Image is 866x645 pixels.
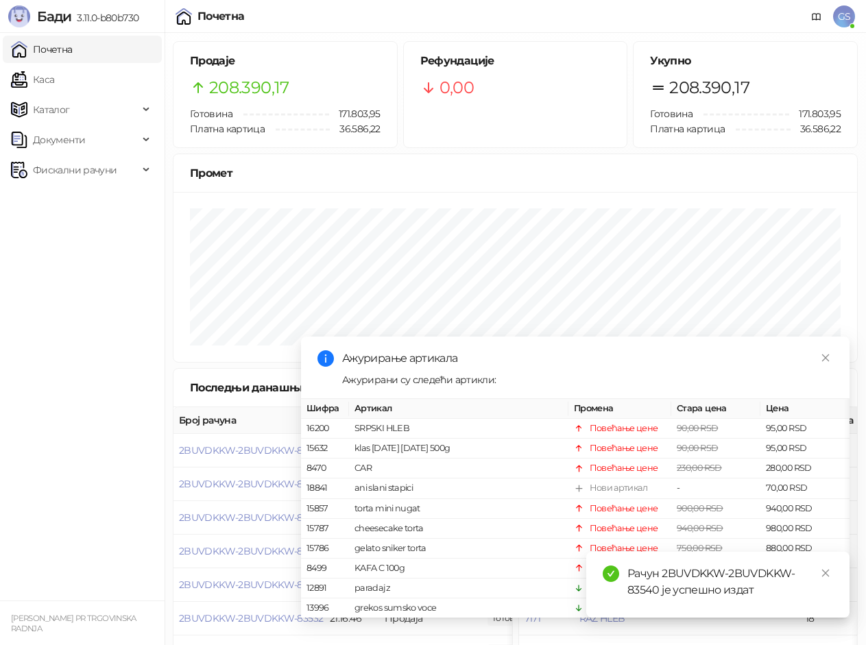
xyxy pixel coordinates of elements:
td: 95,00 RSD [760,439,850,459]
th: Артикал [349,399,568,419]
td: 8499 [301,559,349,579]
div: Почетна [197,11,245,22]
button: 2BUVDKKW-2BUVDKKW-83535 [179,511,323,524]
span: close [821,353,830,363]
a: Close [818,565,833,581]
th: Стара цена [671,399,760,419]
span: 36.586,22 [791,121,841,136]
td: 70,00 RSD [760,478,850,498]
span: 208.390,17 [669,75,749,101]
div: Повећање цене [590,461,658,475]
td: grekos sumsko voce [349,598,568,618]
h5: Укупно [650,53,841,69]
button: 2BUVDKKW-2BUVDKKW-83534 [179,545,324,557]
td: gelato sniker torta [349,539,568,559]
span: Платна картица [190,123,265,135]
span: 208.390,17 [209,75,289,101]
a: Почетна [11,36,73,63]
span: 750,00 RSD [677,543,723,553]
span: Фискални рачуни [33,156,117,184]
td: 13996 [301,598,349,618]
button: 2BUVDKKW-2BUVDKKW-83532 [179,612,323,624]
span: GS [833,5,855,27]
span: 3.11.0-b80b730 [71,12,139,24]
h5: Рефундације [420,53,611,69]
div: Ажурирани су следећи артикли: [342,372,833,387]
span: info-circle [317,350,334,367]
th: Промена [568,399,671,419]
span: check-circle [603,565,619,582]
div: Повећање цене [590,521,658,535]
td: paradajz [349,579,568,598]
td: 15787 [301,518,349,538]
span: 36.586,22 [330,121,380,136]
td: 280,00 RSD [760,459,850,478]
td: 15857 [301,498,349,518]
th: Цена [760,399,850,419]
div: Ажурирање артикала [342,350,833,367]
td: CAR [349,459,568,478]
div: Последњи данашњи рачуни [190,379,372,396]
button: 2BUVDKKW-2BUVDKKW-83537 [179,444,323,457]
span: close [821,568,830,578]
th: Број рачуна [173,407,324,434]
td: 12891 [301,579,349,598]
span: 940,00 RSD [677,522,723,533]
span: Каталог [33,96,70,123]
td: klas [DATE] [DATE] 500g [349,439,568,459]
td: cheesecake torta [349,518,568,538]
small: [PERSON_NAME] PR TRGOVINSKA RADNJA [11,613,136,633]
td: SRPSKI HLEB [349,419,568,439]
span: Платна картица [650,123,725,135]
a: Close [818,350,833,365]
span: 90,00 RSD [677,423,718,433]
td: 940,00 RSD [760,498,850,518]
span: Бади [37,8,71,25]
div: Нови артикал [590,481,647,495]
a: Каса [11,66,54,93]
span: 0,00 [440,75,474,101]
div: Повећање цене [590,441,658,455]
td: 95,00 RSD [760,419,850,439]
span: 230,00 RSD [677,463,722,473]
span: Документи [33,126,85,154]
div: Промет [190,165,841,182]
span: 900,00 RSD [677,502,723,513]
td: - [671,478,760,498]
button: 2BUVDKKW-2BUVDKKW-83533 [179,579,323,591]
img: Logo [8,5,30,27]
td: 880,00 RSD [760,539,850,559]
button: 2BUVDKKW-2BUVDKKW-83536 [179,478,324,490]
th: Шифра [301,399,349,419]
div: Повећање цене [590,541,658,555]
span: 171.803,95 [329,106,381,121]
td: 18841 [301,478,349,498]
td: ani slani stapici [349,478,568,498]
td: torta mini nugat [349,498,568,518]
td: 16200 [301,419,349,439]
a: Документација [806,5,828,27]
div: Повећање цене [590,422,658,435]
div: Повећање цене [590,501,658,515]
span: Готовина [190,108,232,120]
td: 15786 [301,539,349,559]
span: 90,00 RSD [677,443,718,453]
td: 8470 [301,459,349,478]
span: 171.803,95 [789,106,841,121]
td: 980,00 RSD [760,518,850,538]
h5: Продаје [190,53,381,69]
span: Готовина [650,108,693,120]
div: Рачун 2BUVDKKW-2BUVDKKW-83540 је успешно издат [627,565,833,598]
td: 15632 [301,439,349,459]
td: KAFA C 100g [349,559,568,579]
